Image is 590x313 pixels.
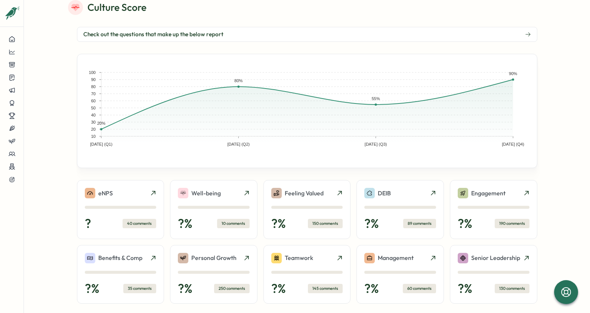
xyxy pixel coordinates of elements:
[458,216,472,231] p: ? %
[178,281,192,296] p: ? %
[308,219,343,228] div: 150 comments
[308,284,343,293] div: 145 comments
[85,216,91,231] p: ?
[83,30,223,38] span: Check out the questions that make up the below report
[91,92,95,96] text: 70
[227,142,250,146] text: [DATE] (Q2)
[364,216,379,231] p: ? %
[123,284,156,293] div: 35 comments
[77,245,164,304] a: Benefits & Comp?%35 comments
[87,1,146,14] p: Culture Score
[217,219,250,228] div: 10 comments
[356,245,444,304] a: Management?%60 comments
[91,106,95,110] text: 50
[77,27,537,42] button: Check out the questions that make up the below report
[364,281,379,296] p: ? %
[91,77,95,82] text: 90
[458,281,472,296] p: ? %
[285,253,313,263] p: Teamwork
[178,216,192,231] p: ? %
[271,216,286,231] p: ? %
[450,180,537,239] a: Engagement?%190 comments
[90,142,112,146] text: [DATE] (Q1)
[403,219,436,228] div: 89 comments
[123,219,156,228] div: 40 comments
[91,134,95,139] text: 10
[495,284,529,293] div: 130 comments
[471,189,506,198] p: Engagement
[495,219,529,228] div: 190 comments
[77,180,164,239] a: eNPS?40 comments
[91,84,95,89] text: 80
[170,180,257,239] a: Well-being?%10 comments
[403,284,436,293] div: 60 comments
[91,120,95,124] text: 30
[378,189,391,198] p: DEIB
[91,127,95,131] text: 20
[191,253,237,263] p: Personal Growth
[502,142,524,146] text: [DATE] (Q4)
[91,113,95,117] text: 40
[271,281,286,296] p: ? %
[98,253,142,263] p: Benefits & Comp
[378,253,414,263] p: Management
[450,245,537,304] a: Senior Leadership?%130 comments
[214,284,250,293] div: 250 comments
[263,180,351,239] a: Feeling Valued?%150 comments
[356,180,444,239] a: DEIB?%89 comments
[91,99,95,103] text: 60
[191,189,221,198] p: Well-being
[89,70,95,75] text: 100
[170,245,257,304] a: Personal Growth?%250 comments
[285,189,324,198] p: Feeling Valued
[85,281,99,296] p: ? %
[263,245,351,304] a: Teamwork?%145 comments
[365,142,387,146] text: [DATE] (Q3)
[471,253,520,263] p: Senior Leadership
[98,189,113,198] p: eNPS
